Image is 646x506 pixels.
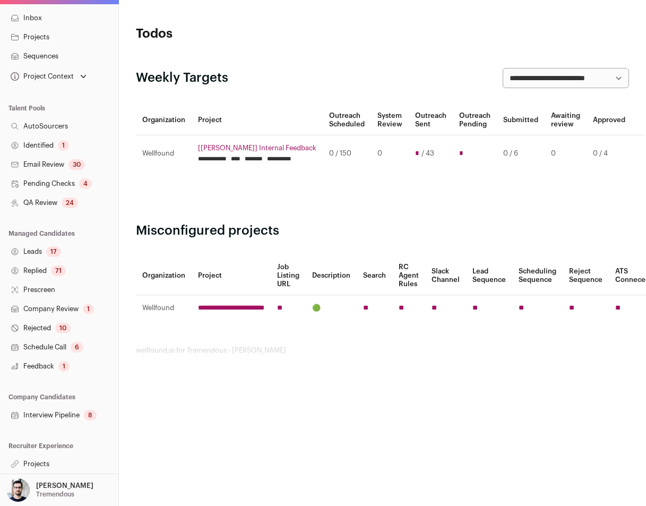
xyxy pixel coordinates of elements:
[323,135,371,172] td: 0 / 150
[198,144,316,152] a: [[PERSON_NAME]] Internal Feedback
[587,105,632,135] th: Approved
[136,135,192,172] td: Wellfound
[79,178,92,189] div: 4
[192,105,323,135] th: Project
[6,478,30,502] img: 10051957-medium_jpg
[136,346,629,355] footer: wellfound:ai for Tremendous - [PERSON_NAME]
[8,69,89,84] button: Open dropdown
[83,304,94,314] div: 1
[71,342,83,353] div: 6
[58,140,69,151] div: 1
[84,410,97,421] div: 8
[512,256,563,295] th: Scheduling Sequence
[62,198,78,208] div: 24
[46,246,61,257] div: 17
[36,482,93,490] p: [PERSON_NAME]
[409,105,453,135] th: Outreach Sent
[192,256,271,295] th: Project
[357,256,392,295] th: Search
[587,135,632,172] td: 0 / 4
[306,295,357,321] td: 🟢
[8,72,74,81] div: Project Context
[392,256,425,295] th: RC Agent Rules
[563,256,609,295] th: Reject Sequence
[466,256,512,295] th: Lead Sequence
[51,265,66,276] div: 71
[306,256,357,295] th: Description
[58,361,70,372] div: 1
[136,105,192,135] th: Organization
[136,295,192,321] td: Wellfound
[55,323,71,333] div: 10
[371,105,409,135] th: System Review
[36,490,74,499] p: Tremendous
[4,478,96,502] button: Open dropdown
[545,135,587,172] td: 0
[497,105,545,135] th: Submitted
[136,222,629,239] h2: Misconfigured projects
[323,105,371,135] th: Outreach Scheduled
[421,149,434,158] span: / 43
[545,105,587,135] th: Awaiting review
[136,256,192,295] th: Organization
[425,256,466,295] th: Slack Channel
[136,70,228,87] h2: Weekly Targets
[68,159,85,170] div: 30
[371,135,409,172] td: 0
[497,135,545,172] td: 0 / 6
[453,105,497,135] th: Outreach Pending
[271,256,306,295] th: Job Listing URL
[136,25,300,42] h1: Todos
